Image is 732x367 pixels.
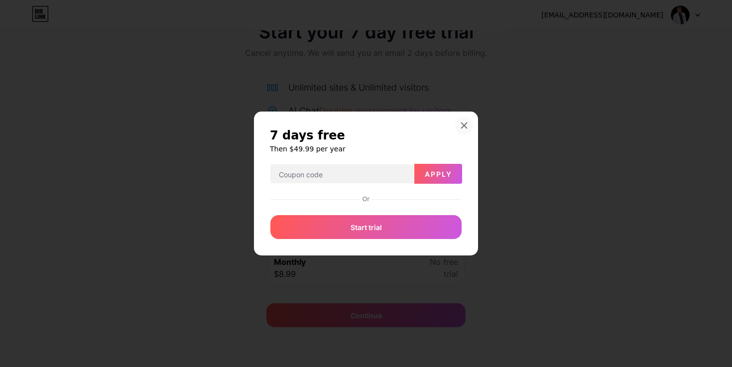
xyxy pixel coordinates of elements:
span: 7 days free [270,127,345,143]
div: Or [361,195,371,203]
span: Start trial [351,222,382,233]
h6: Then $49.99 per year [270,144,462,154]
input: Coupon code [270,164,414,184]
span: Apply [425,170,452,178]
button: Apply [414,164,462,184]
